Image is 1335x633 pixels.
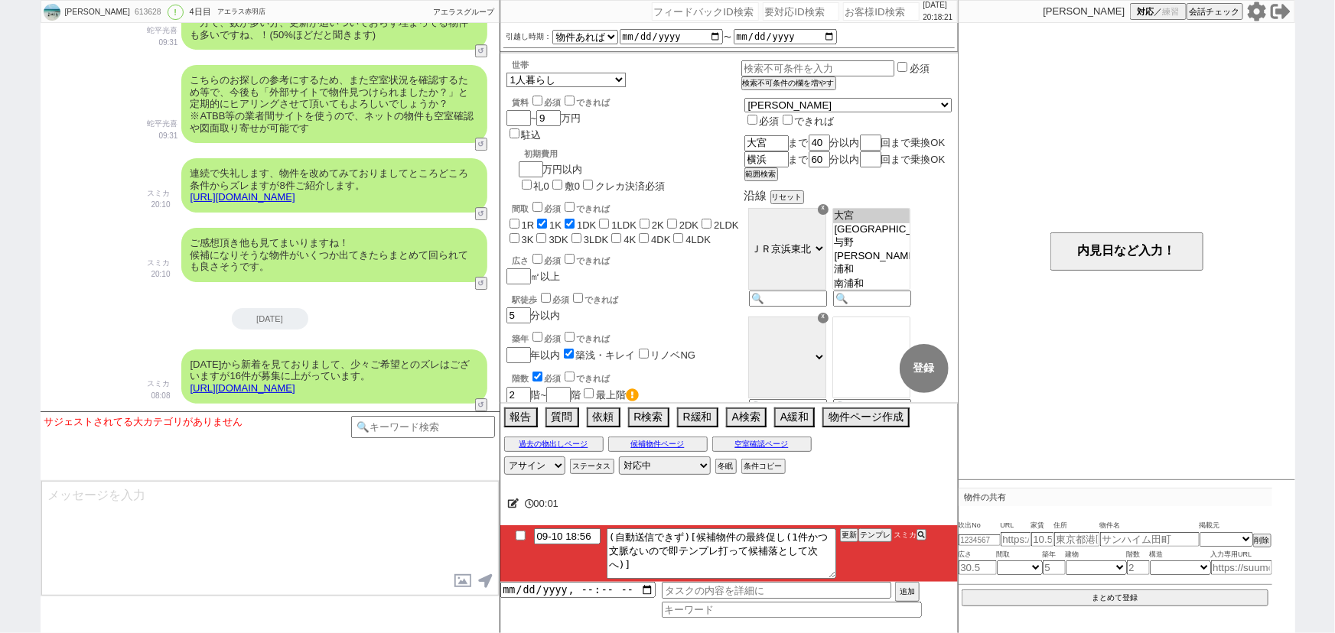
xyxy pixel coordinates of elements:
[513,60,741,71] div: 世帯
[576,349,636,361] label: 築浅・キレイ
[148,118,178,130] p: 蛇平光喜
[553,295,570,304] span: 必須
[763,2,839,21] input: 要対応ID検索
[513,200,741,215] div: 間取
[565,254,575,264] input: できれば
[1150,549,1211,561] span: 構造
[1137,6,1154,18] span: 対応
[565,96,575,105] input: できれば
[1211,549,1272,561] span: 入力専用URL
[148,378,171,390] p: スミカ
[959,560,997,575] input: 30.5
[148,257,171,269] p: スミカ
[1031,532,1054,547] input: 10.5
[519,142,665,193] div: 万円以内
[475,138,487,151] button: ↺
[148,24,178,37] p: 蛇平光喜
[818,313,829,323] div: ☓
[506,31,552,43] label: 引越し時期：
[685,234,711,245] label: 4LDK
[513,252,741,267] div: 広さ
[565,202,575,212] input: できれば
[506,87,611,142] div: ~ 万円
[63,6,130,18] div: [PERSON_NAME]
[506,329,741,363] div: 年以内
[595,180,665,192] label: クレカ決済必須
[44,416,351,428] div: サジェストされてる大カテゴリがありません
[611,219,637,231] label: 1LDK
[584,234,609,245] label: 3LDK
[190,6,211,18] div: 4日目
[962,589,1269,606] button: まとめて登録
[1050,232,1203,271] button: 内見日など入力！
[475,398,487,411] button: ↺
[217,6,265,18] div: アエラス赤羽店
[534,180,549,192] label: 礼0
[565,180,580,192] label: 敷0
[513,329,741,345] div: 築年
[833,262,910,277] option: 浦和
[562,334,611,343] label: できれば
[741,76,836,90] button: 検索不可条件の欄を増やす
[1054,520,1100,532] span: 住所
[148,187,171,200] p: スミカ
[760,115,780,127] span: 必須
[1162,6,1179,18] span: 練習
[608,437,708,452] button: 候補物件ページ
[662,602,922,618] input: キーワード
[562,256,611,265] label: できれば
[545,256,562,265] span: 必須
[562,204,611,213] label: できれば
[181,228,487,282] div: ご感想頂き他も見てまいりますね！ 候補になりそうな物件がいくつか出てきたらまとめて回られても良さそうです。
[148,37,178,49] p: 09:31
[677,407,718,427] button: R緩和
[741,459,786,474] button: 条件コピー
[741,60,895,76] input: 検索不可条件を入力
[1054,532,1100,547] input: 東京都港区海岸３
[565,372,575,381] input: できれば
[549,219,562,231] label: 1K
[858,528,892,542] button: テンプレ
[1200,520,1220,532] span: 掲載元
[679,219,698,231] label: 2DK
[910,63,930,74] label: 必須
[628,407,669,427] button: R検索
[570,295,619,304] label: できれば
[545,334,562,343] span: 必須
[840,528,858,542] button: 更新
[562,374,611,383] label: できれば
[506,291,741,323] div: 分以内
[148,390,171,402] p: 08:08
[148,268,171,281] p: 20:10
[168,5,184,20] div: !
[833,250,910,262] option: [PERSON_NAME]
[652,2,759,21] input: フィードバックID検索
[712,437,812,452] button: 空室確認ページ
[900,344,949,393] button: 登録
[843,2,920,21] input: お客様ID検索
[749,291,827,307] input: 🔍
[525,148,665,160] div: 初期費用
[522,219,535,231] label: 1R
[715,459,737,474] button: 冬眠
[744,189,767,202] span: 沿線
[744,135,952,151] div: まで 分以内
[545,407,579,427] button: 質問
[513,369,741,385] div: 階数
[818,204,829,215] div: ☓
[504,407,538,427] button: 報告
[774,407,815,427] button: A緩和
[434,8,495,16] span: アエラスグループ
[1190,6,1240,18] span: 会話チェック
[959,534,1001,546] input: 1234567
[1211,560,1272,575] input: https://suumo.jp/chintai/jnc_000022489271
[724,33,732,41] label: 〜
[1043,549,1066,561] span: 築年
[881,137,946,148] span: 回まで乗換OK
[190,382,295,394] a: [URL][DOMAIN_NAME]
[652,219,664,231] label: 2K
[833,209,910,223] option: 大宮
[562,98,611,107] label: できれば
[749,399,827,415] input: 🔍
[833,399,911,415] input: 🔍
